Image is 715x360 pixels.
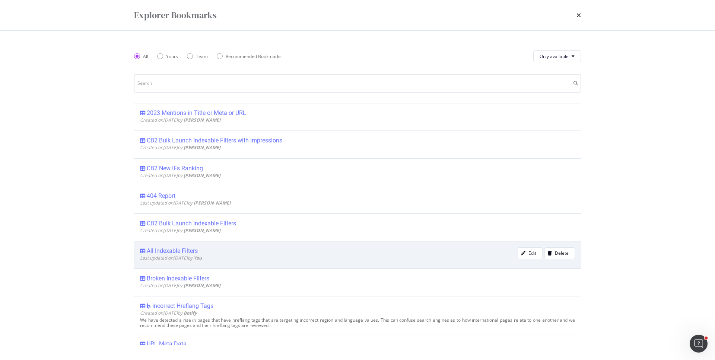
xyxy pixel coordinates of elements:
span: Created on [DATE] by [140,282,220,289]
span: Only available [540,53,569,60]
div: All [134,53,148,60]
div: times [576,9,581,22]
b: [PERSON_NAME] [194,200,231,206]
span: Created on [DATE] by [140,310,197,316]
b: Botify [184,310,197,316]
span: Created on [DATE] by [140,227,220,234]
b: You [194,255,202,261]
div: We have detected a rise in pages that have hreflang tags that are targeting incorrect region and ... [140,318,575,328]
div: Yours [157,53,178,60]
div: Team [196,53,208,60]
button: Delete [544,247,575,259]
button: Edit [518,247,543,259]
div: Recommended Bookmarks [217,53,282,60]
div: Yours [166,53,178,60]
div: URL Meta Data [147,340,187,348]
div: Delete [555,250,569,256]
div: Broken Indexable Filters [147,275,209,282]
div: Explorer Bookmarks [134,9,216,22]
span: Last updated on [DATE] by [140,200,231,206]
b: [PERSON_NAME] [184,144,220,151]
span: Last updated on [DATE] by [140,255,202,261]
div: Incorrect Hreflang Tags [152,302,213,310]
div: Team [187,53,208,60]
div: 404 Report [147,192,175,200]
div: CB2 Bulk Launch Indexable Filters with Impressions [147,137,282,144]
div: CB2 New IFs Ranking [147,165,203,172]
div: All [143,53,148,60]
iframe: Intercom live chat [690,335,708,353]
div: 2023 Mentions in Title or Meta or URL [147,109,246,117]
div: CB2 Bulk Launch Indexable Filters [147,220,236,227]
b: [PERSON_NAME] [184,117,220,123]
div: Recommended Bookmarks [226,53,282,60]
span: Created on [DATE] by [140,144,220,151]
span: Created on [DATE] by [140,172,220,179]
b: [PERSON_NAME] [184,282,220,289]
b: [PERSON_NAME] [184,227,220,234]
b: [PERSON_NAME] [184,172,220,179]
button: Only available [533,50,581,62]
div: All Indexable Filters [147,247,198,255]
div: Edit [528,250,536,256]
input: Search [134,74,581,93]
span: Created on [DATE] by [140,117,220,123]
